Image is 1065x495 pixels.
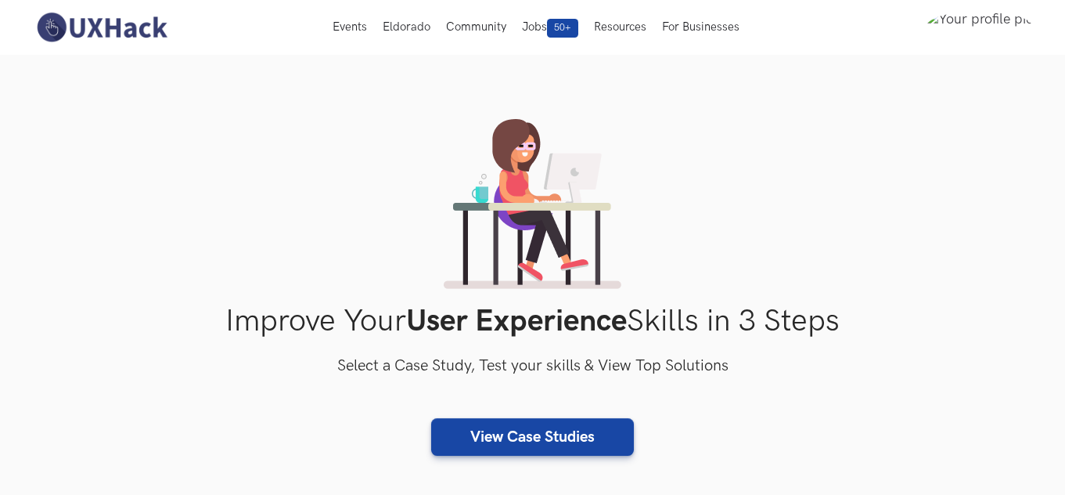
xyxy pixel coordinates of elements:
[926,11,1033,44] img: Your profile pic
[444,119,621,289] img: lady working on laptop
[32,354,1034,379] h3: Select a Case Study, Test your skills & View Top Solutions
[431,418,634,456] a: View Case Studies
[32,11,171,44] img: UXHack-logo.png
[547,19,578,38] span: 50+
[406,303,627,340] strong: User Experience
[32,303,1034,340] h1: Improve Your Skills in 3 Steps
